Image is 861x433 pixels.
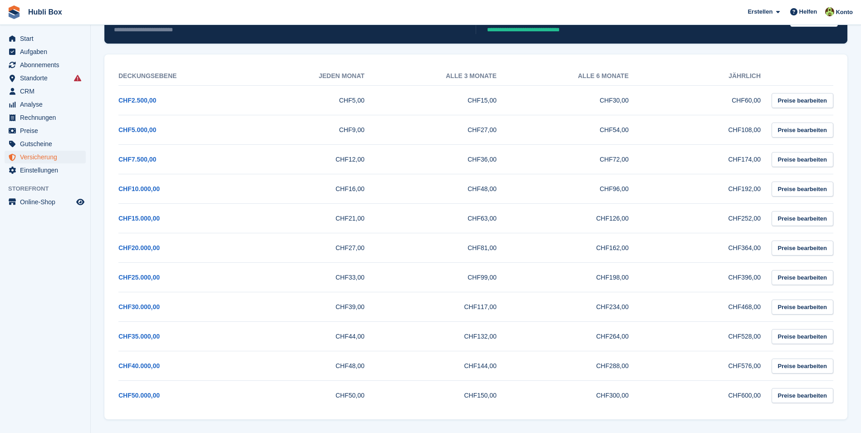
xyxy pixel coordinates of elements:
td: CHF48,00 [383,174,515,204]
td: CHF198,00 [515,263,647,292]
a: Preise bearbeiten [772,329,833,344]
a: CHF20.000,00 [118,244,160,251]
td: CHF126,00 [515,204,647,233]
td: CHF44,00 [251,322,383,351]
td: CHF150,00 [383,381,515,410]
a: menu [5,111,86,124]
td: CHF600,00 [647,381,779,410]
a: Preise bearbeiten [772,388,833,403]
td: CHF174,00 [647,145,779,174]
a: Preise bearbeiten [772,152,833,167]
a: Speisekarte [5,196,86,208]
td: CHF48,00 [251,351,383,381]
td: CHF396,00 [647,263,779,292]
td: CHF12,00 [251,145,383,174]
td: CHF16,00 [251,174,383,204]
a: Preise bearbeiten [772,359,833,374]
a: Preise bearbeiten [772,93,833,108]
span: Abonnements [20,59,74,71]
span: CRM [20,85,74,98]
td: CHF576,00 [647,351,779,381]
span: Einstellungen [20,164,74,177]
td: CHF96,00 [515,174,647,204]
a: CHF25.000,00 [118,274,160,281]
span: Standorte [20,72,74,84]
td: CHF21,00 [251,204,383,233]
td: CHF528,00 [647,322,779,351]
a: Vorschau-Shop [75,197,86,207]
td: CHF264,00 [515,322,647,351]
span: Aufgaben [20,45,74,58]
td: CHF144,00 [383,351,515,381]
a: CHF30.000,00 [118,303,160,310]
td: CHF300,00 [515,381,647,410]
th: Alle 3 monate [383,67,515,86]
span: Konto [836,8,853,17]
span: Start [20,32,74,45]
a: Preise bearbeiten [772,241,833,256]
a: menu [5,45,86,58]
td: CHF132,00 [383,322,515,351]
a: Preise bearbeiten [772,211,833,226]
td: CHF252,00 [647,204,779,233]
td: CHF30,00 [515,86,647,115]
th: Alle 6 monate [515,67,647,86]
a: menu [5,98,86,111]
td: CHF72,00 [515,145,647,174]
td: CHF5,00 [251,86,383,115]
th: Deckungsebene [118,67,251,86]
a: menu [5,151,86,163]
a: Hubli Box [25,5,66,20]
span: Analyse [20,98,74,111]
td: CHF81,00 [383,233,515,263]
td: CHF192,00 [647,174,779,204]
td: CHF15,00 [383,86,515,115]
a: menu [5,164,86,177]
a: Preise bearbeiten [772,270,833,285]
a: CHF7.500,00 [118,156,156,163]
a: menu [5,59,86,71]
a: CHF10.000,00 [118,185,160,192]
td: CHF27,00 [383,115,515,145]
span: Online-Shop [20,196,74,208]
img: stora-icon-8386f47178a22dfd0bd8f6a31ec36ba5ce8667c1dd55bd0f319d3a0aa187defe.svg [7,5,21,19]
td: CHF9,00 [251,115,383,145]
a: CHF35.000,00 [118,333,160,340]
td: CHF364,00 [647,233,779,263]
td: CHF234,00 [515,292,647,322]
span: Rechnungen [20,111,74,124]
a: Preise bearbeiten [772,300,833,315]
td: CHF162,00 [515,233,647,263]
span: Storefront [8,184,90,193]
td: CHF54,00 [515,115,647,145]
a: CHF15.000,00 [118,215,160,222]
i: Es sind Fehler bei der Synchronisierung von Smart-Einträgen aufgetreten [74,74,81,82]
th: Jährlich [647,67,779,86]
td: CHF108,00 [647,115,779,145]
td: CHF50,00 [251,381,383,410]
td: CHF99,00 [383,263,515,292]
td: CHF27,00 [251,233,383,263]
td: CHF288,00 [515,351,647,381]
a: CHF50.000,00 [118,392,160,399]
td: CHF39,00 [251,292,383,322]
span: Gutscheine [20,138,74,150]
a: CHF5.000,00 [118,126,156,133]
a: CHF40.000,00 [118,362,160,369]
span: Versicherung [20,151,74,163]
a: menu [5,32,86,45]
td: CHF60,00 [647,86,779,115]
td: CHF36,00 [383,145,515,174]
span: Erstellen [748,7,772,16]
td: CHF117,00 [383,292,515,322]
span: Preise [20,124,74,137]
td: CHF468,00 [647,292,779,322]
a: menu [5,138,86,150]
td: CHF63,00 [383,204,515,233]
a: menu [5,72,86,84]
img: Luca Space4you [825,7,834,16]
a: Preise bearbeiten [772,182,833,197]
td: CHF33,00 [251,263,383,292]
a: menu [5,124,86,137]
a: menu [5,85,86,98]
